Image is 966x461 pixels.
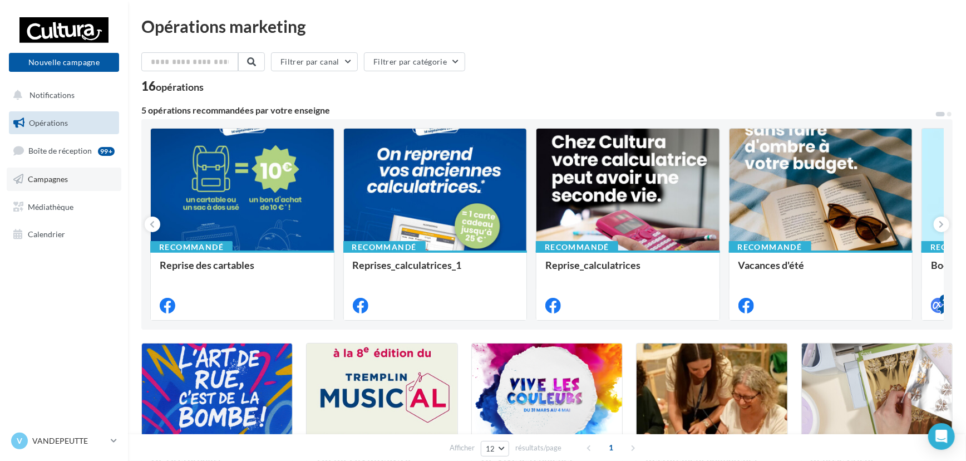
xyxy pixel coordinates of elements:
[28,202,73,211] span: Médiathèque
[7,111,121,135] a: Opérations
[515,443,561,453] span: résultats/page
[450,443,475,453] span: Afficher
[29,90,75,100] span: Notifications
[156,82,204,92] div: opérations
[7,139,121,163] a: Boîte de réception99+
[364,52,465,71] button: Filtrer par catégorie
[928,423,955,450] div: Open Intercom Messenger
[603,439,620,457] span: 1
[29,118,68,127] span: Opérations
[28,229,65,239] span: Calendrier
[141,106,935,115] div: 5 opérations recommandées par votre enseigne
[141,80,204,92] div: 16
[536,241,618,253] div: Recommandé
[729,241,811,253] div: Recommandé
[28,174,68,184] span: Campagnes
[9,53,119,72] button: Nouvelle campagne
[7,195,121,219] a: Médiathèque
[7,223,121,246] a: Calendrier
[7,84,117,107] button: Notifications
[9,430,119,452] a: V VANDEPEUTTE
[28,146,92,155] span: Boîte de réception
[32,435,106,447] p: VANDEPEUTTE
[160,259,325,282] div: Reprise des cartables
[545,259,711,282] div: Reprise_calculatrices
[271,52,358,71] button: Filtrer par canal
[343,241,426,253] div: Recommandé
[150,241,233,253] div: Recommandé
[353,259,518,282] div: Reprises_calculatrices_1
[141,18,953,35] div: Opérations marketing
[940,295,950,305] div: 4
[486,444,495,453] span: 12
[17,435,22,447] span: V
[481,441,509,457] button: 12
[98,147,115,156] div: 99+
[7,168,121,191] a: Campagnes
[738,259,904,282] div: Vacances d'été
